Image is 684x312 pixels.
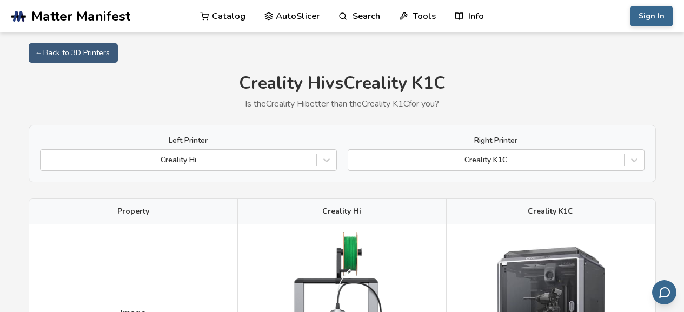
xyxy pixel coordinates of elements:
[117,207,149,216] span: Property
[354,156,356,164] input: Creality K1C
[652,280,676,304] button: Send feedback via email
[46,156,48,164] input: Creality Hi
[29,99,656,109] p: Is the Creality Hi better than the Creality K1C for you?
[29,43,118,63] a: ← Back to 3D Printers
[31,9,130,24] span: Matter Manifest
[29,74,656,94] h1: Creality Hi vs Creality K1C
[528,207,573,216] span: Creality K1C
[40,136,337,145] label: Left Printer
[348,136,645,145] label: Right Printer
[630,6,673,26] button: Sign In
[322,207,361,216] span: Creality Hi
